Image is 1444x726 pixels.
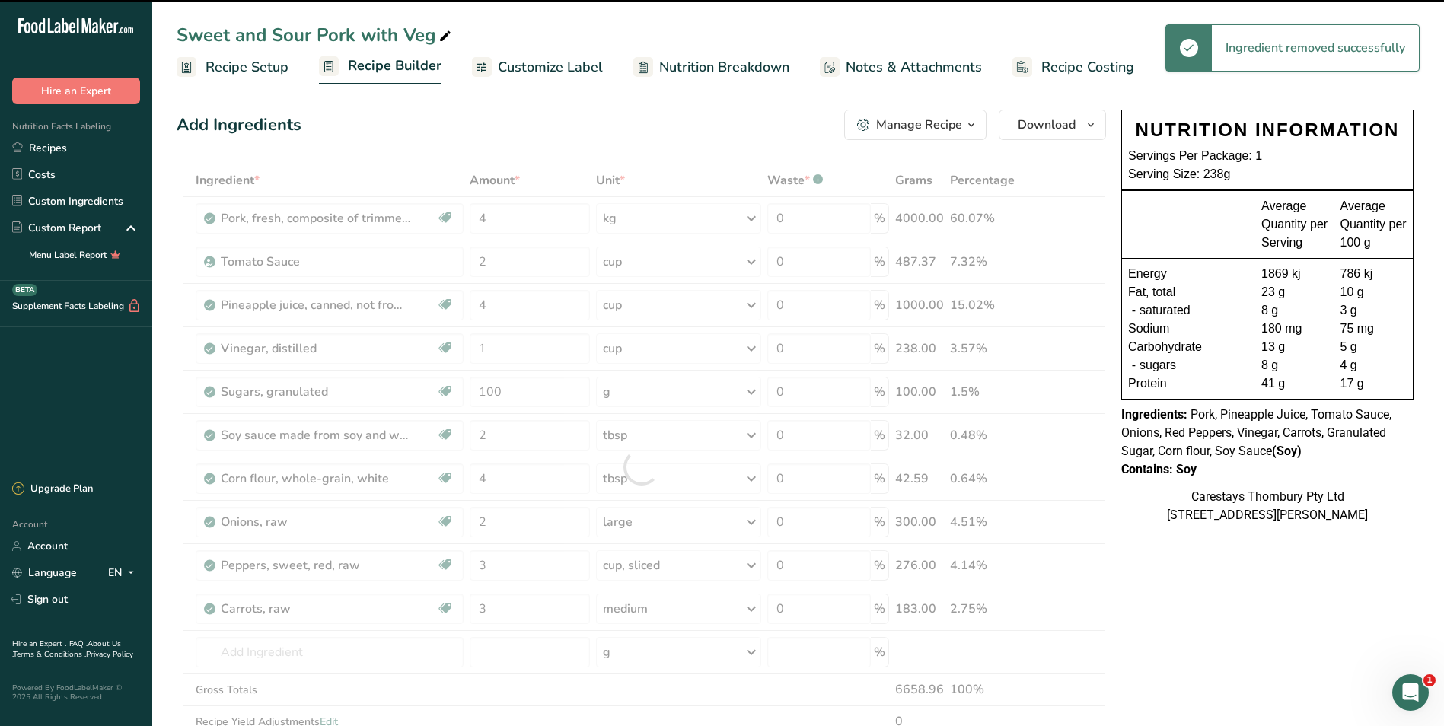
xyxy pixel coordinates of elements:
b: (Soy) [1272,444,1302,458]
a: Privacy Policy [86,649,133,660]
a: Recipe Costing [1012,50,1134,84]
div: Powered By FoodLabelMaker © 2025 All Rights Reserved [12,683,140,702]
div: BETA [12,284,37,296]
div: 1869 kj [1261,265,1328,283]
div: - [1128,301,1140,320]
div: 4 g [1340,356,1407,374]
div: Carestays Thornbury Pty Ltd [STREET_ADDRESS][PERSON_NAME] [1121,488,1414,524]
div: 13 g [1261,338,1328,356]
span: Recipe Costing [1041,57,1134,78]
div: Sweet and Sour Pork with Veg [177,21,454,49]
div: 41 g [1261,374,1328,393]
div: 8 g [1261,356,1328,374]
div: 17 g [1340,374,1407,393]
div: 5 g [1340,338,1407,356]
button: Manage Recipe [844,110,987,140]
div: 3 g [1340,301,1407,320]
a: Nutrition Breakdown [633,50,789,84]
a: Language [12,559,77,586]
div: Servings Per Package: 1 [1128,147,1407,165]
span: Protein [1128,374,1167,393]
span: Ingredients: [1121,407,1187,422]
span: Recipe Setup [206,57,288,78]
button: Download [999,110,1106,140]
div: Contains: Soy [1121,460,1414,479]
span: Notes & Attachments [846,57,982,78]
div: Upgrade Plan [12,482,93,497]
span: 1 [1423,674,1436,686]
div: 10 g [1340,283,1407,301]
span: Pork, Pineapple Juice, Tomato Sauce, Onions, Red Peppers, Vinegar, Carrots, Granulated Sugar, Cor... [1121,407,1391,458]
a: Recipe Builder [319,49,441,85]
div: 23 g [1261,283,1328,301]
span: saturated [1140,301,1191,320]
a: FAQ . [69,638,88,649]
span: Sodium [1128,320,1169,338]
a: Notes & Attachments [820,50,982,84]
span: Nutrition Breakdown [659,57,789,78]
span: Download [1018,116,1076,134]
div: Serving Size: 238g [1128,165,1407,183]
span: Carbohydrate [1128,338,1202,356]
div: 786 kj [1340,265,1407,283]
a: About Us . [12,638,121,660]
div: - [1128,356,1140,374]
iframe: Intercom live chat [1392,674,1429,711]
div: Manage Recipe [876,116,962,134]
span: sugars [1140,356,1176,374]
div: 8 g [1261,301,1328,320]
div: Ingredient removed successfully [1212,25,1419,71]
div: Custom Report [12,220,101,236]
div: Average Quantity per Serving [1261,197,1328,252]
span: Fat, total [1128,283,1175,301]
span: Customize Label [498,57,603,78]
a: Hire an Expert . [12,638,66,649]
a: Recipe Setup [177,50,288,84]
div: 180 mg [1261,320,1328,338]
a: Customize Label [472,50,603,84]
span: Recipe Builder [348,56,441,76]
div: Average Quantity per 100 g [1340,197,1407,252]
div: 75 mg [1340,320,1407,338]
div: EN [108,564,140,582]
div: NUTRITION INFORMATION [1128,116,1407,144]
div: Add Ingredients [177,113,301,138]
button: Hire an Expert [12,78,140,104]
a: Terms & Conditions . [13,649,86,660]
span: Energy [1128,265,1167,283]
